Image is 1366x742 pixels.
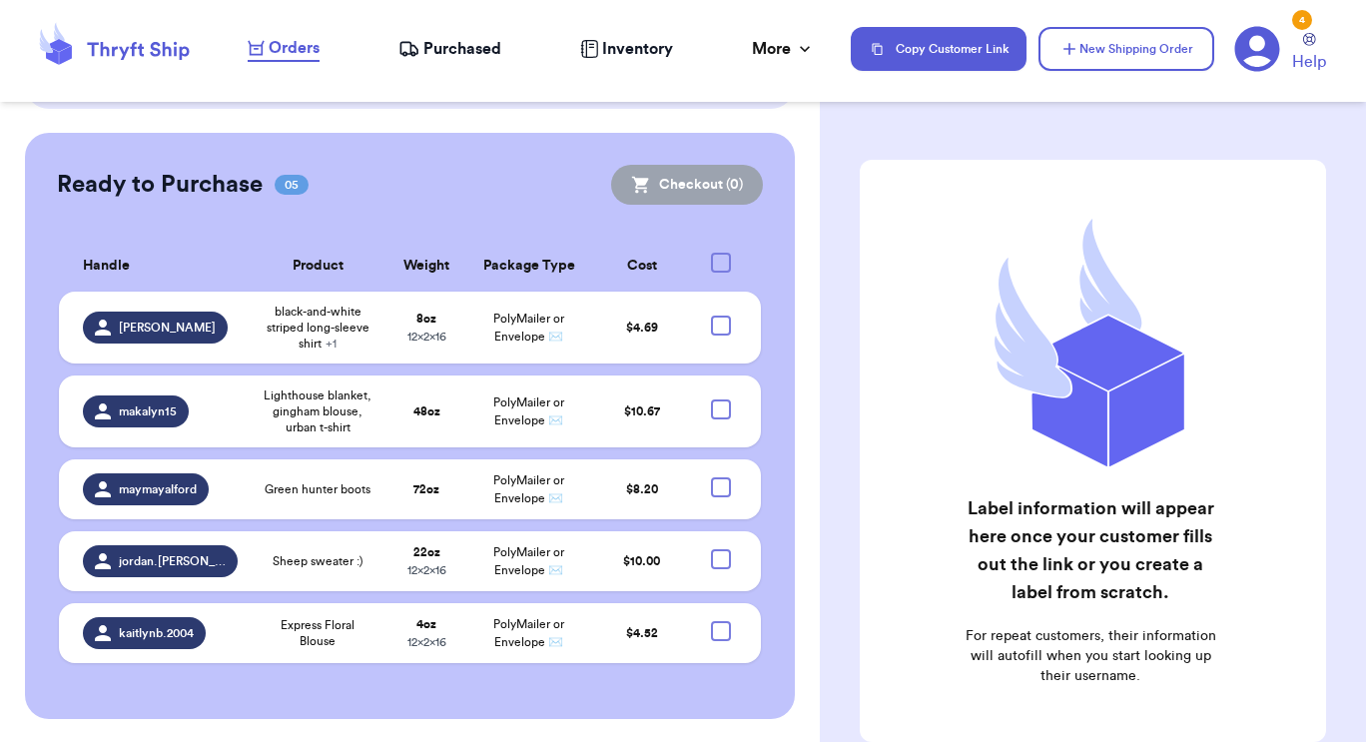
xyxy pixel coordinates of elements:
span: 05 [275,175,309,195]
p: For repeat customers, their information will autofill when you start looking up their username. [962,626,1220,686]
strong: 8 oz [416,313,436,325]
a: Purchased [398,37,501,61]
span: Purchased [423,37,501,61]
span: 12 x 2 x 16 [407,564,446,576]
span: makalyn15 [119,403,177,419]
th: Product [250,241,386,292]
span: $ 8.20 [626,483,658,495]
span: $ 10.00 [623,555,660,567]
span: $ 4.69 [626,322,658,334]
th: Cost [590,241,692,292]
a: Orders [248,36,320,62]
span: 12 x 2 x 16 [407,331,446,343]
strong: 22 oz [413,546,440,558]
a: Inventory [580,37,673,61]
span: Orders [269,36,320,60]
div: 4 [1292,10,1312,30]
th: Weight [385,241,467,292]
span: $ 4.52 [626,627,658,639]
a: 4 [1234,26,1280,72]
span: Sheep sweater :) [273,553,363,569]
span: maymayalford [119,481,197,497]
button: Checkout (0) [611,165,763,205]
span: kaitlynb.2004 [119,625,194,641]
span: PolyMailer or Envelope ✉️ [493,313,564,343]
span: PolyMailer or Envelope ✉️ [493,474,564,504]
div: More [752,37,815,61]
span: black-and-white striped long-sleeve shirt [262,304,374,352]
h2: Ready to Purchase [57,169,263,201]
span: Inventory [602,37,673,61]
span: Handle [83,256,130,277]
button: Copy Customer Link [851,27,1026,71]
span: Lighthouse blanket, gingham blouse, urban t-shirt [262,387,374,435]
span: Green hunter boots [265,481,370,497]
span: + 1 [326,338,337,350]
strong: 4 oz [416,618,436,630]
span: 12 x 2 x 16 [407,636,446,648]
span: Help [1292,50,1326,74]
span: Express Floral Blouse [262,617,374,649]
th: Package Type [467,241,590,292]
span: [PERSON_NAME] [119,320,216,336]
button: New Shipping Order [1038,27,1214,71]
strong: 48 oz [413,405,440,417]
span: jordan.[PERSON_NAME] [119,553,226,569]
strong: 72 oz [413,483,439,495]
span: $ 10.67 [624,405,660,417]
span: PolyMailer or Envelope ✉️ [493,618,564,648]
a: Help [1292,33,1326,74]
h2: Label information will appear here once your customer fills out the link or you create a label fr... [962,494,1220,606]
span: PolyMailer or Envelope ✉️ [493,396,564,426]
span: PolyMailer or Envelope ✉️ [493,546,564,576]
